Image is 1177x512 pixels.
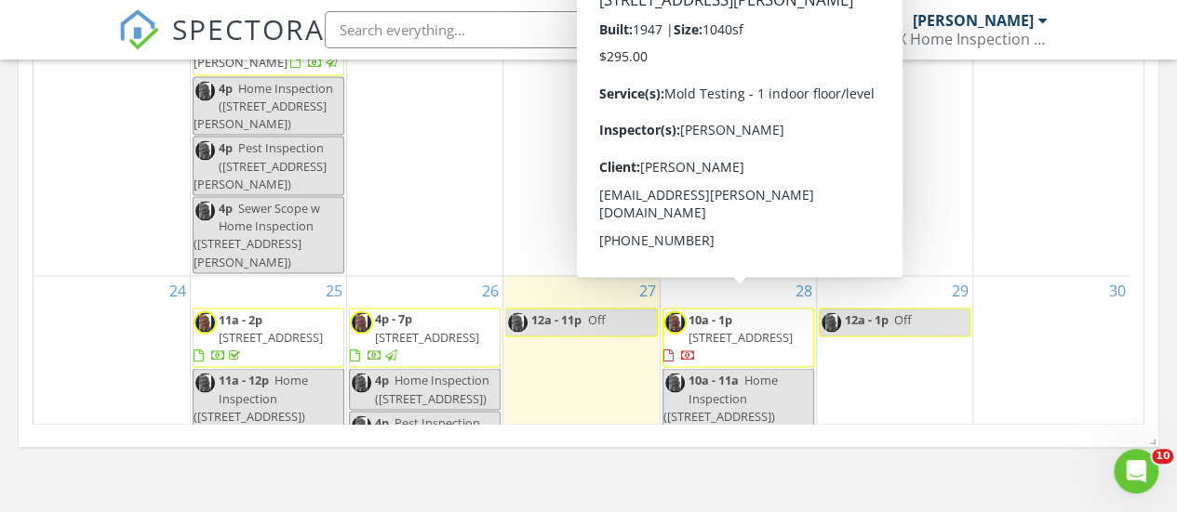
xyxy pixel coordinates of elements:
[219,138,233,155] span: 4p
[219,79,233,96] span: 4p
[503,275,660,491] td: Go to August 27, 2025
[219,199,233,216] span: 4p
[193,308,344,368] a: 11a - 2p [STREET_ADDRESS]
[375,414,389,430] span: 4p
[948,276,972,306] a: Go to August 29, 2025
[194,79,217,102] img: bobs_pic6.jpg
[689,328,793,345] span: [STREET_ADDRESS]
[689,371,739,387] span: 10a - 11a
[350,414,373,437] img: bobs_pic6.jpg
[820,310,843,334] img: bobs_pic6.jpg
[350,310,479,362] a: 4p - 7p [STREET_ADDRESS]
[322,276,346,306] a: Go to August 25, 2025
[973,275,1130,491] td: Go to August 30, 2025
[350,310,373,334] img: bobs_pic6.jpg
[194,138,327,190] span: Pest Inspection ([STREET_ADDRESS][PERSON_NAME])
[862,30,1048,48] div: AAPEX Home Inspection Services
[845,310,889,327] span: 12a - 1p
[375,310,412,327] span: 4p - 7p
[375,371,389,387] span: 4p
[172,9,325,48] span: SPECTORA
[194,199,320,269] span: Sewer Scope w Home Inspection ([STREET_ADDRESS][PERSON_NAME])
[166,276,190,306] a: Go to August 24, 2025
[531,310,582,327] span: 12a - 11p
[375,414,487,448] span: Pest Inspection ([STREET_ADDRESS])
[913,11,1034,30] div: [PERSON_NAME]
[194,310,323,362] a: 11a - 2p [STREET_ADDRESS]
[118,25,325,64] a: SPECTORA
[194,18,341,70] a: 4p - 7p [STREET_ADDRESS][PERSON_NAME]
[347,275,503,491] td: Go to August 26, 2025
[194,199,217,222] img: bobs_pic6.jpg
[219,371,269,387] span: 11a - 12p
[1114,449,1158,493] iframe: Intercom live chat
[375,371,489,405] span: Home Inspection ([STREET_ADDRESS])
[792,276,816,306] a: Go to August 28, 2025
[663,310,793,362] a: 10a - 1p [STREET_ADDRESS]
[349,308,501,368] a: 4p - 7p [STREET_ADDRESS]
[375,328,479,345] span: [STREET_ADDRESS]
[219,310,262,327] span: 11a - 2p
[194,79,333,131] span: Home Inspection ([STREET_ADDRESS][PERSON_NAME])
[118,9,159,50] img: The Best Home Inspection Software - Spectora
[635,276,660,306] a: Go to August 27, 2025
[663,310,687,334] img: bobs_pic6.jpg
[190,275,346,491] td: Go to August 25, 2025
[506,310,529,334] img: bobs_pic6.jpg
[662,308,814,368] a: 10a - 1p [STREET_ADDRESS]
[194,371,308,423] span: Home Inspection ([STREET_ADDRESS])
[219,328,323,345] span: [STREET_ADDRESS]
[816,275,972,491] td: Go to August 29, 2025
[194,138,217,162] img: bobs_pic6.jpg
[1105,276,1130,306] a: Go to August 30, 2025
[33,275,190,491] td: Go to August 24, 2025
[1152,449,1173,464] span: 10
[587,310,605,327] span: Off
[194,310,217,334] img: bobs_pic6.jpg
[689,310,732,327] span: 10a - 1p
[194,36,323,71] span: [STREET_ADDRESS][PERSON_NAME]
[194,371,217,394] img: bobs_pic6.jpg
[325,11,697,48] input: Search everything...
[663,371,778,423] span: Home Inspection ([STREET_ADDRESS])
[478,276,502,306] a: Go to August 26, 2025
[663,371,687,394] img: bobs_pic6.jpg
[894,310,912,327] span: Off
[660,275,816,491] td: Go to August 28, 2025
[350,371,373,394] img: bobs_pic6.jpg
